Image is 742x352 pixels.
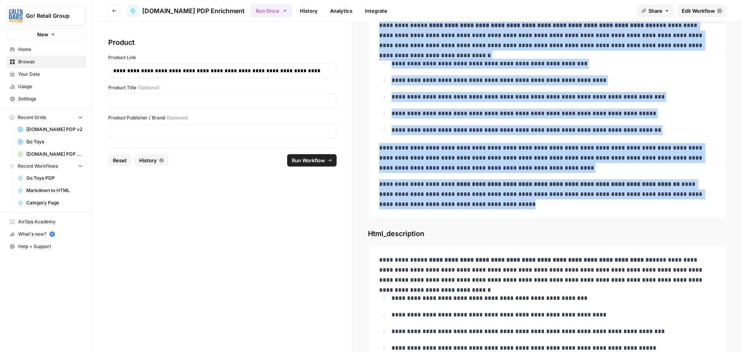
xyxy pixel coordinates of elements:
[14,148,86,160] a: [DOMAIN_NAME] PDP Enrichment Grid
[6,43,86,56] a: Home
[37,31,48,38] span: New
[287,154,337,167] button: Run Workflow
[26,138,83,145] span: Go Toys
[108,37,337,48] div: Product
[138,84,159,91] span: (Optional)
[325,5,357,17] a: Analytics
[6,228,86,240] button: What's new? 5
[14,123,86,136] a: [DOMAIN_NAME] PDP v2
[9,9,23,23] img: Go! Retail Group Logo
[6,80,86,93] a: Usage
[6,216,86,228] a: AirOps Academy
[18,95,83,102] span: Settings
[18,114,46,121] span: Recent Grids
[6,6,86,26] button: Workspace: Go! Retail Group
[6,160,86,172] button: Recent Workflows
[18,243,83,250] span: Help + Support
[6,68,86,80] a: Your Data
[682,7,715,15] span: Edit Workflow
[6,112,86,123] button: Recent Grids
[292,156,325,164] span: Run Workflow
[167,114,188,121] span: (Optional)
[7,228,86,240] div: What's new?
[139,156,157,164] span: History
[18,71,83,78] span: Your Data
[108,154,131,167] button: Reset
[360,5,392,17] a: Integrate
[14,136,86,148] a: Go Toys
[14,172,86,184] a: Go Toys PDP
[14,184,86,197] a: Markdown to HTML
[26,126,83,133] span: [DOMAIN_NAME] PDP v2
[368,228,727,239] span: Html_description
[637,5,674,17] button: Share
[295,5,322,17] a: History
[49,231,55,237] a: 5
[142,6,245,15] span: [DOMAIN_NAME] PDP Enrichment
[18,83,83,90] span: Usage
[26,151,83,158] span: [DOMAIN_NAME] PDP Enrichment Grid
[18,46,83,53] span: Home
[677,5,727,17] a: Edit Workflow
[18,163,58,170] span: Recent Workflows
[134,154,168,167] button: History
[6,29,86,40] button: New
[108,54,337,61] label: Product Link
[26,12,73,20] span: Go! Retail Group
[18,218,83,225] span: AirOps Academy
[6,56,86,68] a: Browse
[26,187,83,194] span: Markdown to HTML
[113,156,127,164] span: Reset
[6,93,86,105] a: Settings
[127,5,245,17] a: [DOMAIN_NAME] PDP Enrichment
[14,197,86,209] a: Category Page
[108,114,337,121] label: Product Publisher / Brand
[108,84,337,91] label: Product Title
[26,199,83,206] span: Category Page
[26,175,83,182] span: Go Toys PDP
[648,7,662,15] span: Share
[18,58,83,65] span: Browse
[251,4,292,17] button: Run Once
[51,232,53,236] text: 5
[6,240,86,253] button: Help + Support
